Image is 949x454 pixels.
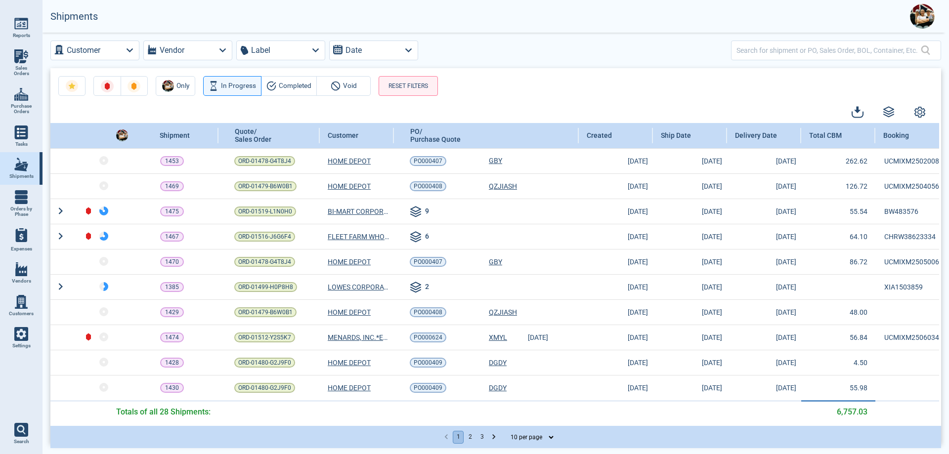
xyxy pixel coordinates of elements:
[238,282,293,292] span: ORD-01499-H0P8H8
[410,257,446,267] a: PO000407
[160,282,184,292] a: 1385
[160,358,184,368] a: 1428
[653,375,727,401] td: [DATE]
[160,131,190,139] span: Shipment
[50,11,98,22] h2: Shipments
[165,206,179,216] p: 1475
[410,383,446,393] a: PO000409
[328,206,391,216] span: BI-MART CORPORATION
[801,148,875,173] td: 262.62
[328,383,371,393] a: HOME DEPOT
[160,332,184,342] a: 1474
[579,224,653,249] td: [DATE]
[234,257,295,267] a: ORD-01478-G4T8J4
[160,383,184,393] a: 1430
[116,406,211,418] span: Totals of all 28 Shipments:
[414,181,442,191] span: PO000408
[476,431,487,444] button: Go to page 3
[425,206,429,218] span: 9
[579,350,653,375] td: [DATE]
[801,350,875,375] td: 4.50
[14,439,29,445] span: Search
[14,190,28,204] img: menu_icon
[801,325,875,350] td: 56.84
[735,131,777,139] span: Delivery Date
[414,383,442,393] span: PO000409
[727,274,801,299] td: [DATE]
[343,80,357,92] span: Void
[579,375,653,401] td: [DATE]
[727,199,801,224] td: [DATE]
[489,182,517,190] span: QZJIASH
[579,199,653,224] td: [DATE]
[328,181,371,191] a: HOME DEPOT
[165,307,179,317] p: 1429
[251,43,270,57] label: Label
[801,224,875,249] td: 64.10
[736,43,921,57] input: Search for shipment or PO, Sales Order, BOL, Container, Etc.
[410,332,446,342] a: PO000624
[162,80,174,92] img: Avatar
[328,282,391,292] span: LOWES CORPORATE TRADE PAYABLES
[801,249,875,274] td: 86.72
[801,299,875,325] td: 48.00
[884,206,918,216] span: BW483576
[328,131,358,139] span: Customer
[238,181,293,191] span: ORD-01479-B6W0B1
[160,156,184,166] a: 1453
[238,156,291,166] span: ORD-01478-G4T8J4
[165,383,179,393] p: 1430
[165,181,179,191] p: 1469
[165,156,179,166] p: 1453
[160,307,184,317] a: 1429
[14,49,28,63] img: menu_icon
[727,375,801,401] td: [DATE]
[414,332,442,342] span: PO000624
[653,224,727,249] td: [DATE]
[489,308,517,316] span: QZJIASH
[579,325,653,350] td: [DATE]
[884,181,939,191] span: UCMIXM2504056
[11,246,32,252] span: Expenses
[50,41,139,60] button: Customer
[328,358,371,368] a: HOME DEPOT
[238,332,291,342] span: ORD-01512-Y2S5K7
[425,231,429,243] span: 6
[15,141,28,147] span: Tasks
[234,206,296,216] a: ORD-01519-L1N0H0
[579,249,653,274] td: [DATE]
[328,307,371,317] span: HOME DEPOT
[414,156,442,166] span: PO000407
[414,257,442,267] span: PO000407
[883,131,909,139] span: Booking
[579,173,653,199] td: [DATE]
[653,173,727,199] td: [DATE]
[727,249,801,274] td: [DATE]
[238,307,293,317] span: ORD-01479-B6W0B1
[884,332,939,342] span: UCMIXM2506034
[410,127,461,143] span: PO/ Purchase Quote
[235,127,271,143] span: Quote/ Sales Order
[234,332,295,342] a: ORD-01512-Y2S5K7
[653,148,727,173] td: [DATE]
[160,181,184,191] a: 1469
[238,257,291,267] span: ORD-01478-G4T8J4
[12,278,31,284] span: Vendors
[410,181,446,191] a: PO000408
[489,358,507,368] a: DGDY
[143,41,232,60] button: Vendor
[13,33,30,39] span: Reports
[316,76,371,96] button: Void
[440,431,500,444] nav: pagination navigation
[234,232,295,242] a: ORD-01516-J6G6F4
[453,431,464,444] button: page 1
[489,307,517,317] a: QZJIASH
[884,282,923,292] span: XIA1503859
[801,199,875,224] td: 55.54
[727,148,801,173] td: [DATE]
[425,282,429,293] span: 2
[489,384,507,392] span: DGDY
